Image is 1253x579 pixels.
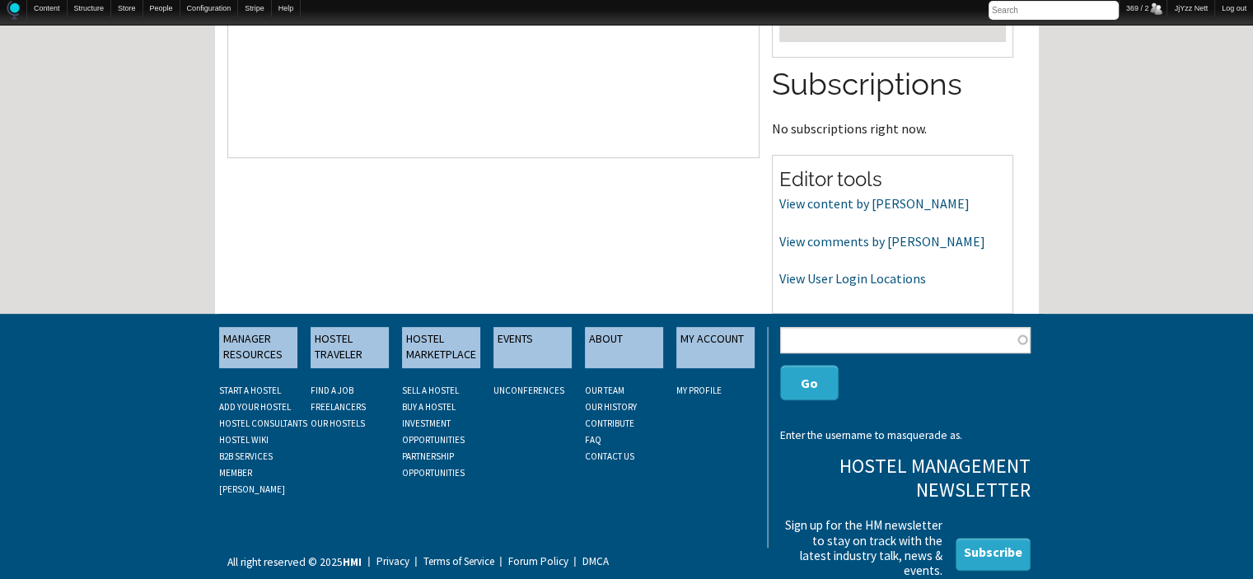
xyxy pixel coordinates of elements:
a: INVESTMENT OPPORTUNITIES [402,418,465,446]
section: No subscriptions right now. [772,63,1013,134]
button: Go [780,365,839,400]
a: FAQ [585,434,601,446]
a: ADD YOUR HOSTEL [219,401,291,413]
a: ABOUT [585,327,663,368]
a: My Profile [676,385,722,396]
a: MEMBER [PERSON_NAME] [219,467,285,495]
strong: HMI [343,555,362,569]
a: OUR HISTORY [585,401,637,413]
p: Sign up for the HM newsletter to stay on track with the latest industry talk, news & events. [780,518,942,578]
a: CONTACT US [585,451,634,462]
a: PARTNERSHIP OPPORTUNITIES [402,451,465,479]
a: Forum Policy [497,558,568,566]
a: CONTRIBUTE [585,418,634,429]
a: HOSTEL TRAVELER [311,327,389,368]
a: MY ACCOUNT [676,327,755,368]
img: Home [7,1,20,20]
h2: Subscriptions [772,63,1013,106]
a: Terms of Service [412,558,494,566]
a: EVENTS [493,327,572,368]
a: HOSTEL MARKETPLACE [402,327,480,368]
p: All right reserved © 2025 [227,553,362,572]
input: Search [989,1,1119,20]
a: HOSTEL WIKI [219,434,269,446]
a: FREELANCERS [311,401,366,413]
a: MANAGER RESOURCES [219,327,297,368]
a: Privacy [365,558,409,566]
a: B2B SERVICES [219,451,273,462]
a: HOSTEL CONSULTANTS [219,418,307,429]
div: Enter the username to masquerade as. [780,430,1030,441]
a: View content by [PERSON_NAME] [779,195,970,212]
a: OUR TEAM [585,385,624,396]
a: Subscribe [956,538,1031,571]
a: UNCONFERENCES [493,385,564,396]
h3: Hostel Management Newsletter [780,455,1030,502]
a: DMCA [571,558,609,566]
a: START A HOSTEL [219,385,281,396]
h2: Editor tools [779,166,1006,194]
a: View comments by [PERSON_NAME] [779,233,985,250]
a: SELL A HOSTEL [402,385,459,396]
a: BUY A HOSTEL [402,401,456,413]
a: View User Login Locations [779,270,926,287]
a: FIND A JOB [311,385,353,396]
a: OUR HOSTELS [311,418,365,429]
